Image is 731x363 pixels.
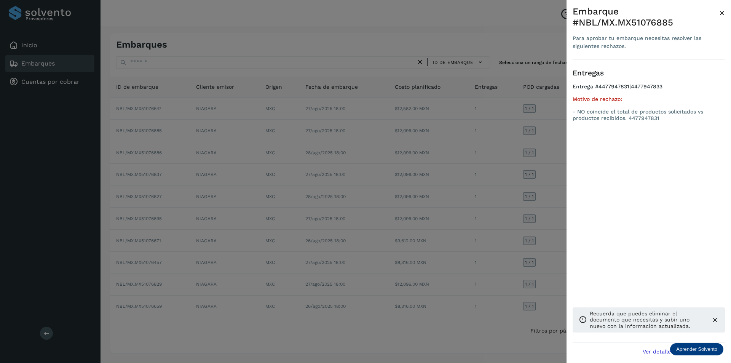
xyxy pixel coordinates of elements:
[590,310,705,329] p: Recuerda que puedes eliminar el documento que necesitas y subir uno nuevo con la información actu...
[573,109,725,122] p: - NO coincide el total de productos solicitados vs productos recibidos. 4477947831
[719,6,725,20] button: Close
[676,346,717,352] p: Aprender Solvento
[573,6,719,28] div: Embarque #NBL/MX.MX51076885
[638,343,725,360] button: Ver detalle de embarque
[670,343,723,355] div: Aprender Solvento
[719,8,725,18] span: ×
[573,96,725,102] h5: Motivo de rechazo:
[573,69,725,78] h3: Entregas
[573,34,719,50] div: Para aprobar tu embarque necesitas resolver las siguientes rechazos.
[643,349,708,354] span: Ver detalle de embarque
[573,83,725,96] h4: Entrega #4477947831|4477947833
